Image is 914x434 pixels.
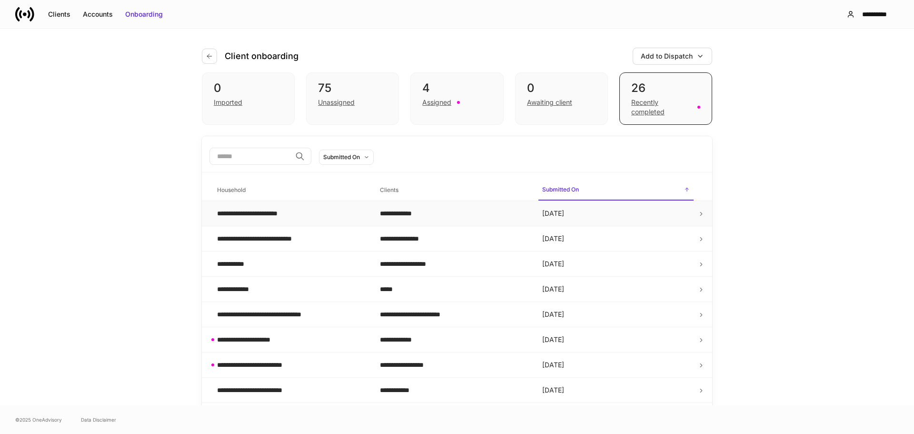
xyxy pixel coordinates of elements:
div: 0 [527,81,596,96]
td: [DATE] [535,327,697,353]
div: 4Assigned [410,72,503,125]
div: 75Unassigned [306,72,399,125]
div: 0 [214,81,283,96]
span: Household [213,181,368,200]
div: 4 [422,81,491,96]
h6: Submitted On [542,185,579,194]
div: Recently completed [631,98,692,117]
span: Clients [376,181,531,200]
div: 26 [631,81,700,96]
td: [DATE] [535,201,697,226]
td: [DATE] [535,403,697,428]
span: Submitted On [538,180,694,201]
div: Onboarding [125,10,163,19]
div: Assigned [422,98,451,107]
button: Onboarding [119,7,169,22]
div: Add to Dispatch [641,51,693,61]
div: Submitted On [323,152,360,161]
a: Data Disclaimer [81,416,116,424]
button: Add to Dispatch [633,48,712,65]
button: Submitted On [319,150,374,165]
span: © 2025 OneAdvisory [15,416,62,424]
button: Accounts [77,7,119,22]
div: 0Awaiting client [515,72,608,125]
td: [DATE] [535,277,697,302]
td: [DATE] [535,226,697,252]
div: Awaiting client [527,98,572,107]
h6: Household [217,185,246,194]
td: [DATE] [535,378,697,403]
div: Unassigned [318,98,355,107]
h4: Client onboarding [225,50,298,62]
div: 26Recently completed [619,72,712,125]
div: Accounts [83,10,113,19]
td: [DATE] [535,252,697,277]
div: 75 [318,81,387,96]
div: 0Imported [202,72,295,125]
div: Imported [214,98,242,107]
td: [DATE] [535,302,697,327]
div: Clients [48,10,70,19]
td: [DATE] [535,353,697,378]
h6: Clients [380,185,398,194]
button: Clients [42,7,77,22]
